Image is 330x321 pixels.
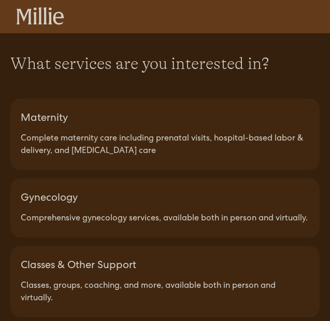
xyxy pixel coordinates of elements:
div: Maternity [21,111,309,127]
div: Complete maternity care including prenatal visits, hospital-based labor & delivery, and [MEDICAL_... [21,133,309,158]
a: GynecologyComprehensive gynecology services, available both in person and virtually. [10,178,320,238]
div: Gynecology [21,191,309,206]
a: MaternityComplete maternity care including prenatal visits, hospital-based labor & delivery, and ... [10,99,320,170]
h1: What services are you interested in? [10,54,320,74]
a: Classes & Other SupportClasses, groups, coaching, and more, available both in person and virtually. [10,246,320,317]
div: Classes, groups, coaching, and more, available both in person and virtually. [21,280,309,305]
div: Classes & Other Support [21,258,309,274]
div: Comprehensive gynecology services, available both in person and virtually. [21,213,309,225]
